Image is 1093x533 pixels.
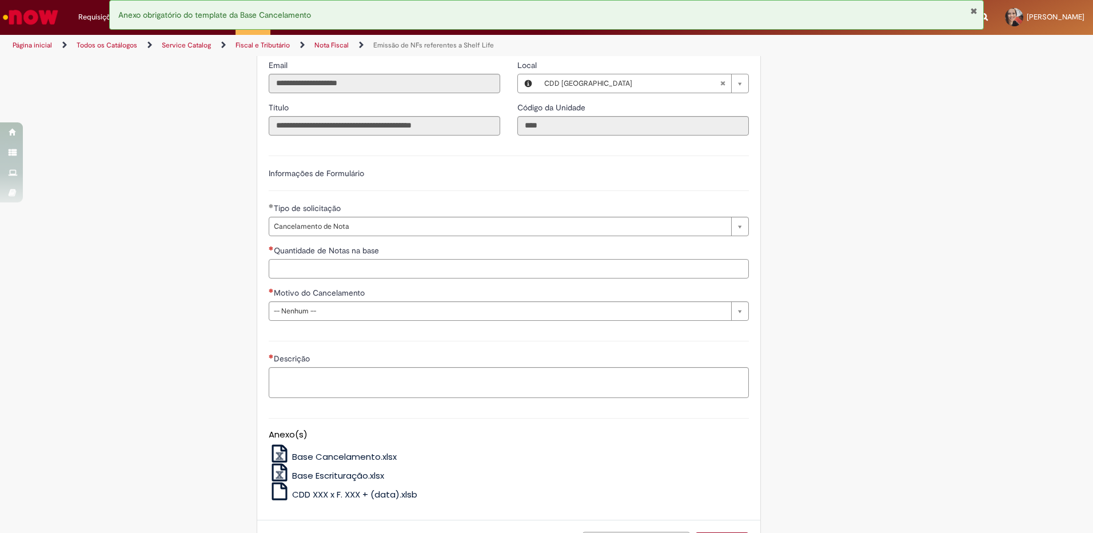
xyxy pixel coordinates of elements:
[77,41,137,50] a: Todos os Catálogos
[274,288,367,298] span: Motivo do Cancelamento
[269,430,749,440] h5: Anexo(s)
[274,203,343,213] span: Tipo de solicitação
[78,11,118,23] span: Requisições
[269,367,749,398] textarea: Descrição
[269,74,500,93] input: Email
[292,451,397,463] span: Base Cancelamento.xlsx
[373,41,494,50] a: Emissão de NFs referentes a Shelf Life
[274,217,725,236] span: Cancelamento de Nota
[236,41,290,50] a: Fiscal e Tributário
[269,246,274,250] span: Necessários
[517,60,539,70] span: Local
[517,116,749,136] input: Código da Unidade
[269,59,290,71] label: Somente leitura - Email
[269,168,364,178] label: Informações de Formulário
[162,41,211,50] a: Service Catalog
[1027,12,1084,22] span: [PERSON_NAME]
[118,10,311,20] span: Anexo obrigatório do template da Base Cancelamento
[269,470,385,482] a: Base Escrituração.xlsx
[269,354,274,359] span: Necessários
[269,204,274,208] span: Obrigatório Preenchido
[517,102,588,113] label: Somente leitura - Código da Unidade
[13,41,52,50] a: Página inicial
[292,470,384,482] span: Base Escrituração.xlsx
[269,451,397,463] a: Base Cancelamento.xlsx
[269,60,290,70] span: Somente leitura - Email
[1,6,60,29] img: ServiceNow
[970,6,978,15] button: Fechar Notificação
[544,74,720,93] span: CDD [GEOGRAPHIC_DATA]
[274,302,725,320] span: -- Nenhum --
[518,74,538,93] button: Local, Visualizar este registro CDD Santa Cruz do Sul
[292,488,417,500] span: CDD XXX x F. XXX + (data).xlsb
[269,116,500,136] input: Título
[269,259,749,279] input: Quantidade de Notas na base
[269,488,418,500] a: CDD XXX x F. XXX + (data).xlsb
[269,288,274,293] span: Necessários
[274,245,381,256] span: Quantidade de Notas na base
[9,35,720,56] ul: Trilhas de página
[274,353,312,364] span: Descrição
[538,74,748,93] a: CDD [GEOGRAPHIC_DATA]Limpar campo Local
[314,41,349,50] a: Nota Fiscal
[269,102,291,113] label: Somente leitura - Título
[714,74,731,93] abbr: Limpar campo Local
